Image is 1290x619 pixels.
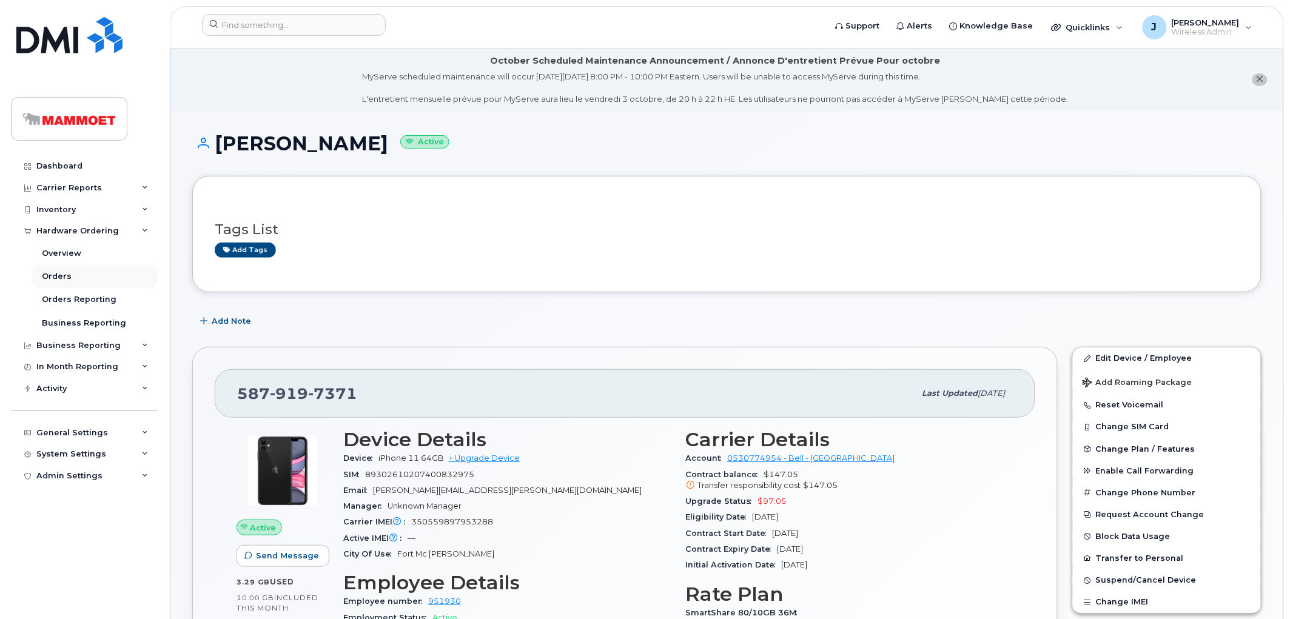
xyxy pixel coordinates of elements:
[1252,73,1268,86] button: close notification
[343,572,671,594] h3: Employee Details
[1073,526,1261,547] button: Block Data Usage
[753,512,779,521] span: [DATE]
[1237,566,1281,610] iframe: Messenger Launcher
[388,501,462,510] span: Unknown Manager
[1073,569,1261,591] button: Suspend/Cancel Device
[308,384,357,403] span: 7371
[343,486,373,495] span: Email
[400,135,449,149] small: Active
[362,71,1069,105] div: MyServe scheduled maintenance will occur [DATE][DATE] 8:00 PM - 10:00 PM Eastern. Users will be u...
[365,470,474,479] span: 89302610207400832975
[237,593,318,613] span: included this month
[686,470,1014,492] span: $147.05
[237,545,329,567] button: Send Message
[449,453,520,463] a: + Upgrade Device
[1073,438,1261,460] button: Change Plan / Features
[343,429,671,450] h3: Device Details
[378,453,444,463] span: iPhone 11 64GB
[773,529,799,538] span: [DATE]
[782,560,808,569] span: [DATE]
[698,481,801,490] span: Transfer responsibility cost
[686,429,1014,450] h3: Carrier Details
[192,310,261,332] button: Add Note
[270,577,294,586] span: used
[343,517,411,526] span: Carrier IMEI
[343,597,428,606] span: Employee number
[686,529,773,538] span: Contract Start Date
[778,544,804,554] span: [DATE]
[1073,460,1261,482] button: Enable Call Forwarding
[411,517,493,526] span: 350559897953288
[686,583,1014,605] h3: Rate Plan
[686,544,778,554] span: Contract Expiry Date
[246,435,319,507] img: iPhone_11.jpg
[686,470,764,479] span: Contract balance
[343,501,388,510] span: Manager
[343,470,365,479] span: SIM
[373,486,642,495] span: [PERSON_NAME][EMAIL_ADDRESS][PERSON_NAME][DOMAIN_NAME]
[1073,369,1261,394] button: Add Roaming Package
[1096,576,1197,585] span: Suspend/Cancel Device
[1096,444,1195,453] span: Change Plan / Features
[804,481,838,490] span: $147.05
[686,453,728,463] span: Account
[1073,482,1261,504] button: Change Phone Number
[270,384,308,403] span: 919
[1073,394,1261,416] button: Reset Voicemail
[212,315,251,327] span: Add Note
[250,522,277,534] span: Active
[1073,591,1261,613] button: Change IMEI
[192,133,1261,154] h1: [PERSON_NAME]
[978,389,1006,398] span: [DATE]
[237,594,274,602] span: 10.00 GB
[215,222,1239,237] h3: Tags List
[343,453,378,463] span: Device
[1073,504,1261,526] button: Request Account Change
[922,389,978,398] span: Last updated
[237,578,270,586] span: 3.29 GB
[758,497,787,506] span: $97.05
[408,534,415,543] span: —
[237,384,357,403] span: 587
[1073,416,1261,438] button: Change SIM Card
[1096,466,1194,475] span: Enable Call Forwarding
[343,549,397,558] span: City Of Use
[491,55,941,67] div: October Scheduled Maintenance Announcement / Annonce D'entretient Prévue Pour octobre
[686,560,782,569] span: Initial Activation Date
[1083,378,1192,389] span: Add Roaming Package
[1073,547,1261,569] button: Transfer to Personal
[686,608,804,617] span: SmartShare 80/10GB 36M
[728,453,895,463] a: 0530774954 - Bell - [GEOGRAPHIC_DATA]
[215,243,276,258] a: Add tags
[397,549,494,558] span: Fort Mc [PERSON_NAME]
[686,497,758,506] span: Upgrade Status
[343,534,408,543] span: Active IMEI
[256,550,319,561] span: Send Message
[686,512,753,521] span: Eligibility Date
[1073,347,1261,369] a: Edit Device / Employee
[428,597,461,606] a: 951930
